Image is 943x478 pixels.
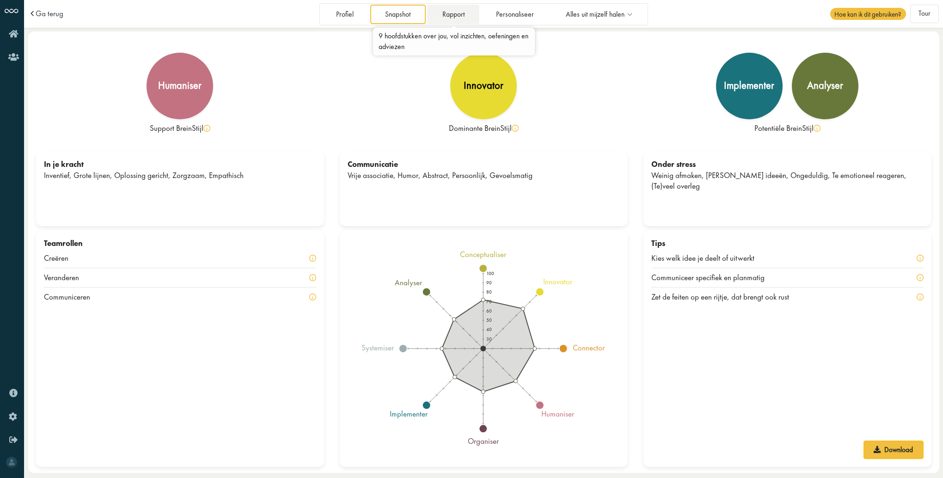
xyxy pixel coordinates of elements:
[460,249,507,259] tspan: conceptualiser
[487,289,492,295] text: 80
[390,409,428,419] tspan: implementer
[910,5,939,23] button: Tour
[44,253,80,264] div: Creëren
[919,9,931,18] span: Tour
[512,125,519,132] img: info-yellow.svg
[370,5,426,24] a: Snapshot
[309,274,316,281] img: info-yellow.svg
[309,294,316,300] img: info-yellow.svg
[651,253,766,264] div: Kies welk idee je deelt of uitwerkt
[830,8,906,20] span: Hoe kan ik dit gebruiken?
[651,170,924,192] div: Weinig afmaken, [PERSON_NAME] ideeën, Ongeduldig, Te emotioneel reageren, (Te)veel overleg
[917,255,924,262] img: info-yellow.svg
[487,298,492,304] text: 70
[863,441,924,459] a: Download
[309,255,316,262] img: info-yellow.svg
[348,170,620,181] div: Vrije associatie, Humor, Abstract, Persoonlijk, Gevoelsmatig
[481,5,549,24] a: Personaliseer
[487,270,495,276] text: 100
[158,80,202,91] div: humaniser
[361,343,394,353] tspan: systemiser
[44,159,316,170] div: In je kracht
[44,292,102,303] div: Communiceren
[468,436,499,446] tspan: organiser
[651,159,924,170] div: Onder stress
[807,80,843,91] div: analyser
[542,409,575,419] tspan: humaniser
[814,125,821,132] img: info-yellow.svg
[917,274,924,281] img: info-yellow.svg
[544,276,573,287] tspan: innovator
[36,10,63,18] a: Ga terug
[427,5,479,24] a: Rapport
[395,277,423,288] tspan: analyser
[643,123,931,134] div: Potentiële BreinStijl
[203,125,210,132] img: info-yellow.svg
[44,170,316,181] div: Inventief, Grote lijnen, Oplossing gericht, Zorgzaam, Empathisch
[566,11,625,18] span: Alles uit mijzelf halen
[348,159,620,170] div: Communicatie
[44,272,91,283] div: Veranderen
[651,238,924,249] div: Tips
[917,294,924,300] img: info-yellow.svg
[44,238,316,249] div: Teamrollen
[551,5,646,24] a: Alles uit mijzelf halen
[36,123,324,134] div: Support BreinStijl
[573,343,606,353] tspan: connector
[651,292,801,303] div: Zet de feiten op een rijtje, dat brengt ook rust
[651,272,777,283] div: Communiceer specifiek en planmatig
[724,80,774,91] div: implementer
[340,123,628,134] div: Dominante BreinStijl
[487,280,492,286] text: 90
[321,5,368,24] a: Profiel
[464,80,503,91] div: innovator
